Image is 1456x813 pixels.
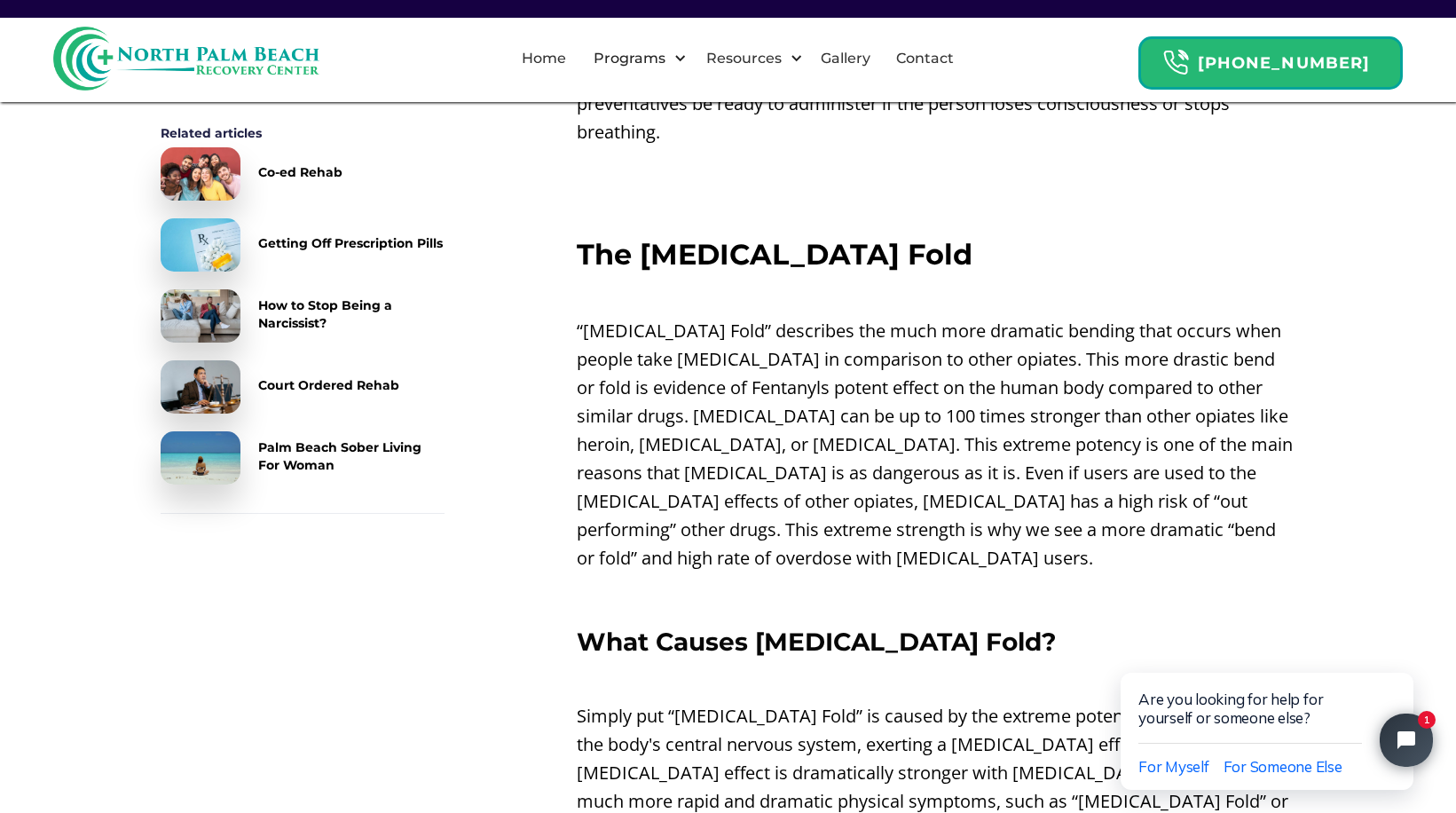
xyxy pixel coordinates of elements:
[577,627,1056,657] strong: What Causes [MEDICAL_DATA] Fold?
[258,163,342,181] div: Co-ed Rehab
[577,237,972,272] strong: The [MEDICAL_DATA] Fold
[258,234,443,252] div: Getting Off Prescription Pills
[578,30,691,87] div: Programs
[1138,28,1403,90] a: Header Calendar Icons[PHONE_NUMBER]
[161,218,445,272] a: Getting Off Prescription Pills
[161,360,445,414] a: Court Ordered Rehab
[577,581,1296,610] p: ‍
[577,665,1296,693] p: ‍
[161,147,445,201] a: Co-ed Rehab
[691,30,807,87] div: Resources
[1162,49,1189,76] img: Header Calendar Icons
[577,280,1296,308] p: ‍
[885,30,964,87] a: Contact
[258,438,445,474] div: Palm Beach Sober Living For Woman
[258,376,399,394] div: Court Ordered Rehab
[589,48,670,69] div: Programs
[702,48,786,69] div: Resources
[1198,53,1370,73] strong: [PHONE_NUMBER]
[161,289,445,343] a: How to Stop Being a Narcissist?
[511,30,577,87] a: Home
[577,193,1296,221] p: ‍
[810,30,881,87] a: Gallery
[577,155,1296,184] p: ‍
[1083,616,1456,813] iframe: Tidio Chat
[161,431,445,485] a: Palm Beach Sober Living For Woman
[161,124,445,142] div: Related articles
[258,296,445,332] div: How to Stop Being a Narcissist?
[577,317,1296,572] p: “[MEDICAL_DATA] Fold” describes the much more dramatic bending that occurs when people take [MEDI...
